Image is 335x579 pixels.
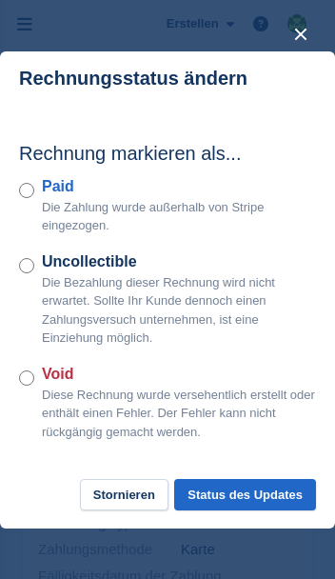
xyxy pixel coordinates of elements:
p: Diese Rechnung wurde versehentlich erstellt oder enthält einen Fehler. Der Fehler kann nicht rück... [42,386,316,442]
p: Die Zahlung wurde außerhalb von Stripe eingezogen. [42,198,316,235]
label: Void [42,363,316,386]
button: close [286,19,316,50]
p: Die Bezahlung dieser Rechnung wird nicht erwartet. Sollte Ihr Kunde dennoch einen Zahlungsversuch... [42,273,316,348]
button: Stornieren [80,479,168,510]
p: Rechnungsstatus ändern [19,68,247,90]
button: Status des Updates [174,479,316,510]
h2: Rechnung markieren als... [19,139,316,168]
label: Paid [42,175,316,198]
label: Uncollectible [42,250,316,273]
